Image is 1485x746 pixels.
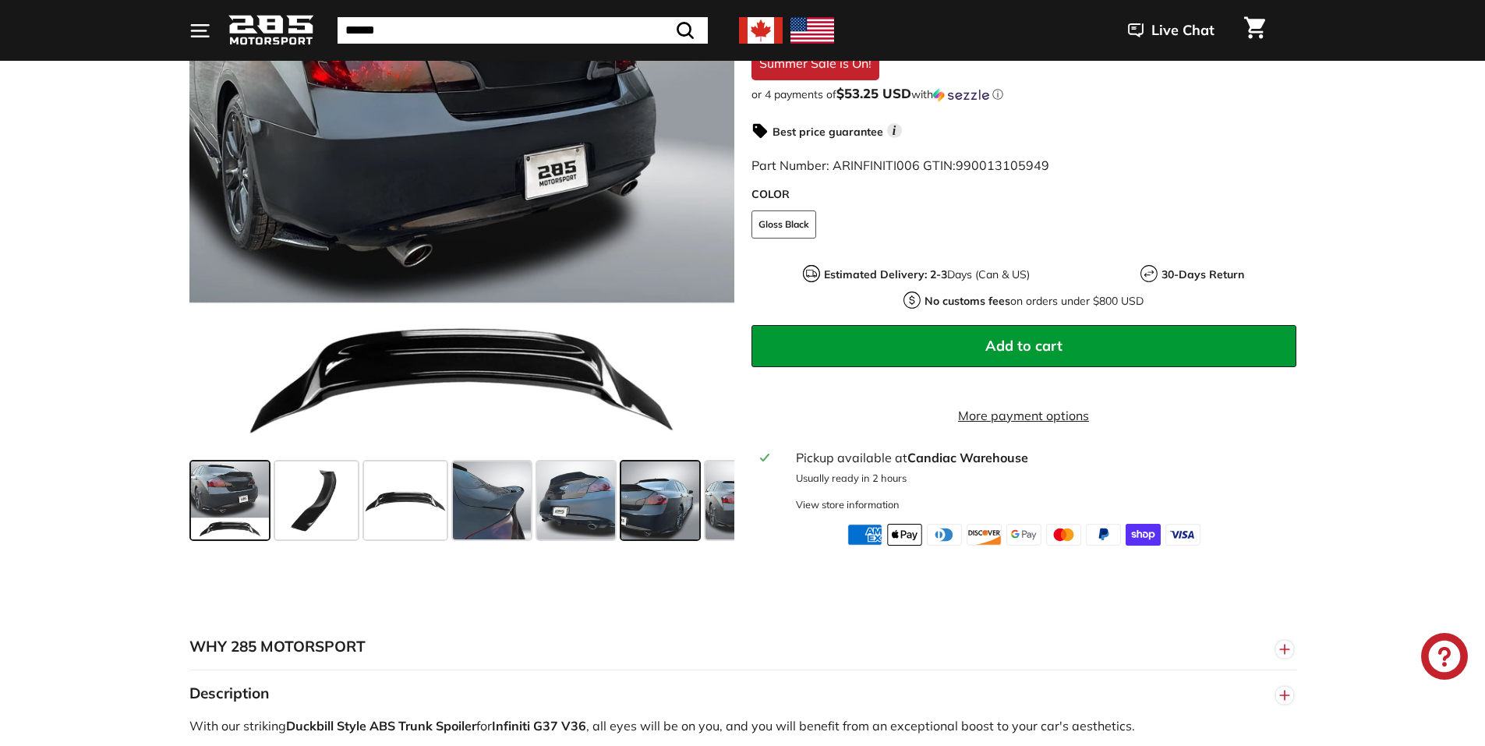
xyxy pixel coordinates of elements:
[228,12,314,49] img: Logo_285_Motorsport_areodynamics_components
[492,718,586,734] strong: Infiniti G37 V36
[1165,524,1200,546] img: visa
[751,87,1296,102] div: or 4 payments of$53.25 USDwithSezzle Click to learn more about Sezzle
[796,471,1286,486] p: Usually ready in 2 hours
[985,337,1062,355] span: Add to cart
[956,157,1049,173] span: 990013105949
[887,524,922,546] img: apple_pay
[751,406,1296,425] a: More payment options
[796,448,1286,467] div: Pickup available at
[1046,524,1081,546] img: master
[189,624,1296,670] button: WHY 285 MOTORSPORT
[751,157,1049,173] span: Part Number: ARINFINITI006 GTIN:
[189,670,1296,717] button: Description
[925,293,1144,309] p: on orders under $800 USD
[887,123,902,138] span: i
[925,294,1010,308] strong: No customs fees
[1416,633,1473,684] inbox-online-store-chat: Shopify online store chat
[824,267,1030,283] p: Days (Can & US)
[398,718,476,734] strong: Trunk Spoiler
[1161,267,1244,281] strong: 30-Days Return
[1108,11,1235,50] button: Live Chat
[286,718,366,734] strong: Duckbill Style
[1086,524,1121,546] img: paypal
[338,17,708,44] input: Search
[1126,524,1161,546] img: shopify_pay
[1235,4,1275,57] a: Cart
[751,46,879,80] div: Summer Sale is On!
[927,524,962,546] img: diners_club
[967,524,1002,546] img: discover
[1006,524,1041,546] img: google_pay
[836,85,911,101] span: $53.25 USD
[796,497,900,512] div: View store information
[751,186,1296,203] label: COLOR
[751,325,1296,367] button: Add to cart
[907,450,1028,465] strong: Candiac Warehouse
[847,524,882,546] img: american_express
[824,267,947,281] strong: Estimated Delivery: 2-3
[369,718,395,734] strong: ABS
[773,125,883,139] strong: Best price guarantee
[933,88,989,102] img: Sezzle
[1151,20,1215,41] span: Live Chat
[751,87,1296,102] div: or 4 payments of with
